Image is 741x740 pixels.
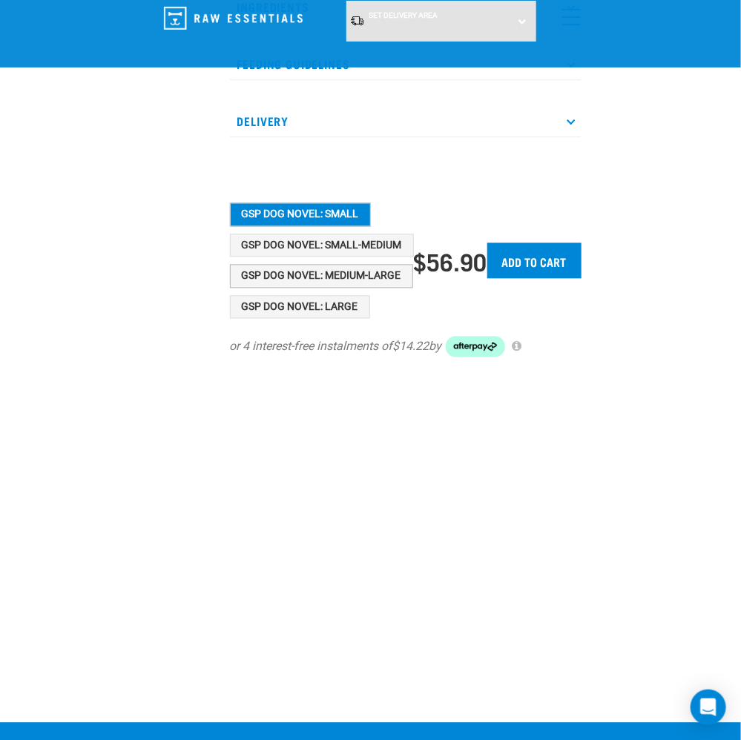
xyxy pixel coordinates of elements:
[691,690,726,725] div: Open Intercom Messenger
[414,248,487,275] div: $56.90
[393,338,429,356] span: $14.22
[164,7,303,30] img: Raw Essentials Logo
[369,11,438,19] span: Set Delivery Area
[230,296,370,320] button: GSP Dog Novel: Large
[487,243,582,279] input: Add to cart
[230,234,414,258] button: GSP Dog Novel: Small-Medium
[230,105,582,138] p: Delivery
[230,337,582,357] div: or 4 interest-free instalments of by
[350,15,365,27] img: van-moving.png
[230,203,371,227] button: GSP Dog Novel: Small
[230,265,413,288] button: GSP Dog Novel: Medium-Large
[446,337,505,357] img: Afterpay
